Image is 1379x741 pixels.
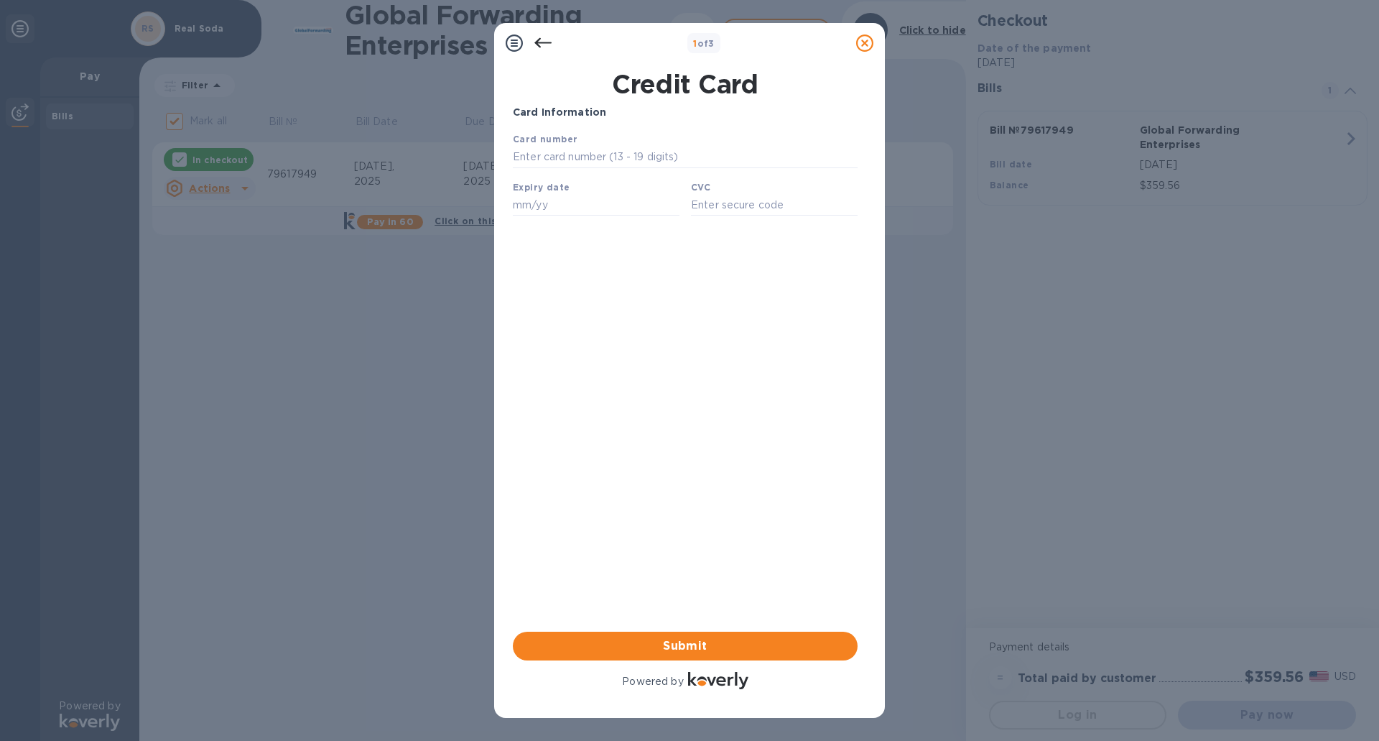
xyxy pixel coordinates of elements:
p: Powered by [622,674,683,689]
h1: Credit Card [507,69,863,99]
img: Logo [688,672,748,689]
b: Card Information [513,106,606,118]
b: of 3 [693,38,715,49]
span: Submit [524,638,846,655]
iframe: Your browser does not support iframes [513,132,858,220]
button: Submit [513,632,858,661]
span: 1 [693,38,697,49]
